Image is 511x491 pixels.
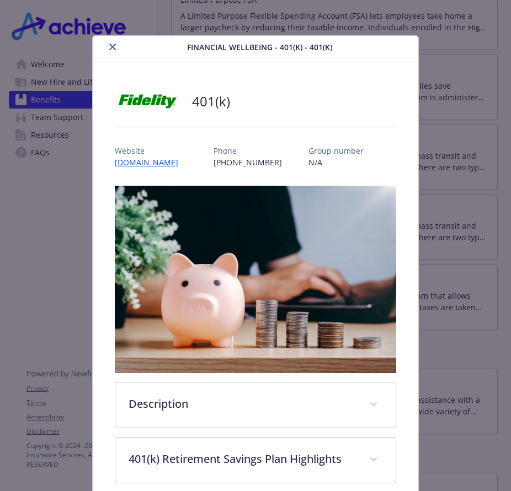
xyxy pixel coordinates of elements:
p: Description [129,396,356,412]
button: close [106,40,119,53]
span: Financial Wellbeing - 401(k) - 401(k) [187,41,332,53]
p: [PHONE_NUMBER] [214,157,282,168]
img: banner [115,186,397,373]
div: 401(k) Retirement Savings Plan Highlights [115,438,396,483]
a: [DOMAIN_NAME] [115,157,187,168]
p: 401(k) Retirement Savings Plan Highlights [129,451,356,467]
img: Fidelity Investments [115,85,181,118]
h2: 401(k) [192,92,230,111]
p: Group number [308,145,364,157]
div: Description [115,382,396,428]
p: Website [115,145,187,157]
p: N/A [308,157,364,168]
p: Phone [214,145,282,157]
